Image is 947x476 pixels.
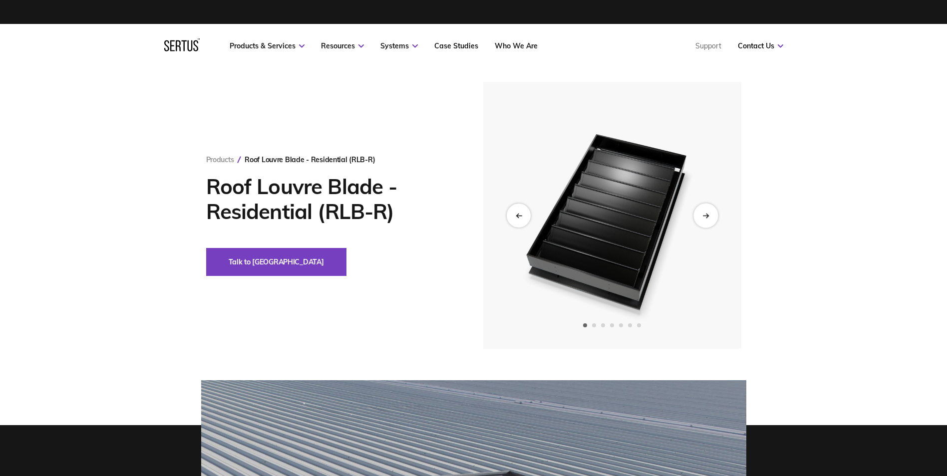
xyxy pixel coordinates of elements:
span: Go to slide 5 [619,323,623,327]
div: Next slide [693,203,718,228]
span: Go to slide 4 [610,323,614,327]
a: Products & Services [230,41,305,50]
span: Go to slide 2 [592,323,596,327]
button: Talk to [GEOGRAPHIC_DATA] [206,248,346,276]
a: Products [206,155,234,164]
h1: Roof Louvre Blade - Residential (RLB-R) [206,174,453,224]
a: Case Studies [434,41,478,50]
a: Support [695,41,721,50]
a: Contact Us [738,41,783,50]
a: Resources [321,41,364,50]
a: Who We Are [495,41,538,50]
div: Previous slide [507,204,531,228]
span: Go to slide 7 [637,323,641,327]
span: Go to slide 6 [628,323,632,327]
span: Go to slide 3 [601,323,605,327]
a: Systems [380,41,418,50]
